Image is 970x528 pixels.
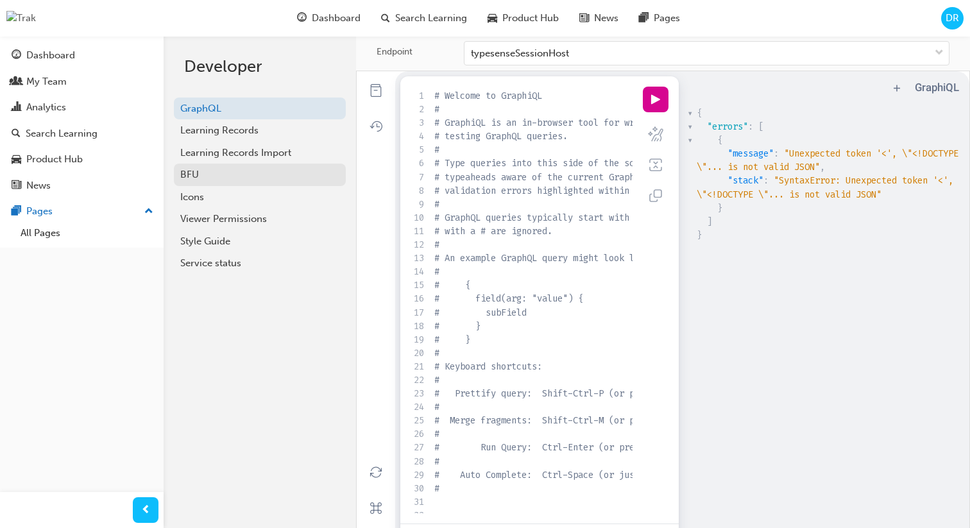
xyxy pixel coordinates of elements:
[26,100,66,115] div: Analytics
[411,225,424,238] div: 11
[697,148,964,173] span: "Unexpected token '<', \"<!DOCTYPE \"... is not valid JSON"
[411,387,424,400] div: 23
[174,119,346,142] a: Learning Records
[12,180,21,192] span: news-icon
[6,11,36,26] img: Trak
[411,211,424,225] div: 10
[820,161,825,173] span: ,
[174,252,346,275] a: Service status
[411,278,424,292] div: 15
[5,44,158,67] a: Dashboard
[15,223,158,243] a: All Pages
[174,208,346,230] a: Viewer Permissions
[411,495,424,509] div: 31
[434,361,542,373] span: # Keyboard shortcuts:
[569,5,629,31] a: news-iconNews
[434,171,809,183] span: # typeaheads aware of the current GraphQL type schema and live syntax and
[434,239,439,251] span: #
[297,10,307,26] span: guage-icon
[774,148,779,160] span: :
[697,107,702,119] span: {
[26,178,51,193] div: News
[434,279,470,291] span: # {
[174,164,346,186] a: BFU
[643,87,668,112] button: Execute query (Ctrl-Enter)
[180,123,339,138] div: Learning Records
[889,80,905,96] button: Add tab
[180,167,339,182] div: BFU
[643,87,668,513] div: Editor Commands
[411,373,424,387] div: 22
[411,198,424,211] div: 9
[5,174,158,198] a: News
[411,441,424,454] div: 27
[434,347,439,359] span: #
[12,206,21,217] span: pages-icon
[434,428,439,440] span: #
[411,251,424,265] div: 13
[184,56,336,77] h2: Developer
[594,11,618,26] span: News
[180,256,339,271] div: Service status
[579,10,589,26] span: news-icon
[5,96,158,119] a: Analytics
[697,229,702,241] span: }
[434,307,527,319] span: # subField
[434,212,804,224] span: # GraphQL queries typically start with a "{" character. Lines that start
[141,502,151,518] span: prev-icon
[411,509,424,522] div: 32
[5,200,158,223] button: Pages
[717,202,722,214] span: }
[643,152,668,178] button: Merge fragments into query (Shift-Ctrl-M)
[434,482,439,495] span: #
[434,374,439,386] span: #
[26,204,53,219] div: Pages
[434,225,552,237] span: # with a # are ignored.
[411,455,424,468] div: 28
[411,143,424,157] div: 5
[411,468,424,482] div: 29
[434,401,439,413] span: #
[941,7,964,30] button: DR
[707,121,748,133] span: "errors"
[434,117,747,129] span: # GraphiQL is an in-browser tool for writing, validating, and
[411,116,424,130] div: 3
[5,41,158,200] button: DashboardMy TeamAnalyticsSearch LearningProduct HubNews
[477,5,569,31] a: car-iconProduct Hub
[643,183,668,209] button: Copy query (Shift-Ctrl-C)
[362,494,390,522] button: Open short keys dialog
[411,103,424,116] div: 2
[763,175,769,187] span: :
[26,48,75,63] div: Dashboard
[411,265,424,278] div: 14
[5,70,158,94] a: My Team
[180,190,339,205] div: Icons
[748,121,753,133] span: :
[144,203,153,220] span: up-icon
[434,185,681,197] span: # validation errors highlighted within the text.
[12,76,21,88] span: people-icon
[180,146,339,160] div: Learning Records Import
[434,456,439,468] span: #
[434,90,542,102] span: # Welcome to GraphiQL
[434,414,747,427] span: # Merge fragments: Shift-Ctrl-M (or press the merge button)
[411,157,424,170] div: 6
[717,134,722,146] span: {
[26,126,98,141] div: Search Learning
[434,441,732,454] span: # Run Query: Ctrl-Enter (or press the play button)
[727,148,774,160] span: "message"
[371,5,477,31] a: search-iconSearch Learning
[434,469,711,481] span: # Auto Complete: Ctrl-Space (or just start typing)
[411,400,424,414] div: 24
[727,175,763,187] span: "stack"
[629,5,690,31] a: pages-iconPages
[287,5,371,31] a: guage-iconDashboard
[434,198,439,210] span: #
[174,186,346,209] a: Icons
[174,98,346,120] a: GraphQL
[411,292,424,305] div: 16
[502,11,559,26] span: Product Hub
[434,252,655,264] span: # An example GraphQL query might look like:
[654,11,680,26] span: Pages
